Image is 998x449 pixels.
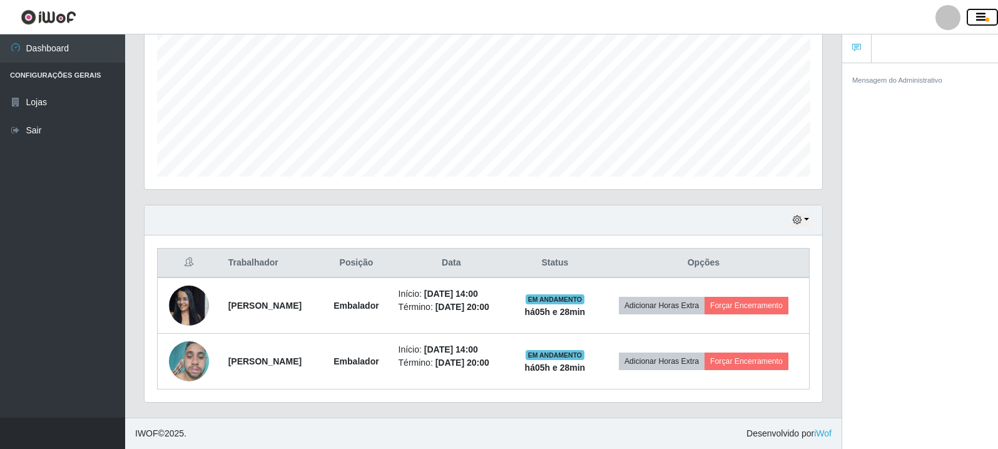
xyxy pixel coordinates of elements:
span: © 2025 . [135,427,186,440]
th: Posição [322,249,390,278]
span: EM ANDAMENTO [526,294,585,304]
th: Data [391,249,512,278]
strong: há 05 h e 28 min [525,363,586,373]
li: Término: [399,356,504,369]
strong: Embalador [334,356,379,366]
img: 1737733011541.jpeg [169,279,209,332]
button: Forçar Encerramento [705,353,788,370]
img: CoreUI Logo [21,9,76,25]
strong: [PERSON_NAME] [228,356,302,366]
span: IWOF [135,428,158,438]
a: iWof [814,428,832,438]
button: Adicionar Horas Extra [619,297,705,314]
button: Forçar Encerramento [705,297,788,314]
span: EM ANDAMENTO [526,350,585,360]
button: Adicionar Horas Extra [619,353,705,370]
time: [DATE] 14:00 [424,344,478,354]
li: Início: [399,287,504,301]
strong: Embalador [334,301,379,311]
time: [DATE] 14:00 [424,289,478,299]
time: [DATE] 20:00 [435,358,489,368]
strong: há 05 h e 28 min [525,307,586,317]
img: 1748551724527.jpeg [169,335,209,388]
span: Desenvolvido por [746,427,832,440]
th: Status [512,249,598,278]
th: Opções [598,249,810,278]
li: Início: [399,343,504,356]
li: Término: [399,301,504,314]
time: [DATE] 20:00 [435,302,489,312]
th: Trabalhador [221,249,322,278]
small: Mensagem do Administrativo [852,76,942,84]
strong: [PERSON_NAME] [228,301,302,311]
